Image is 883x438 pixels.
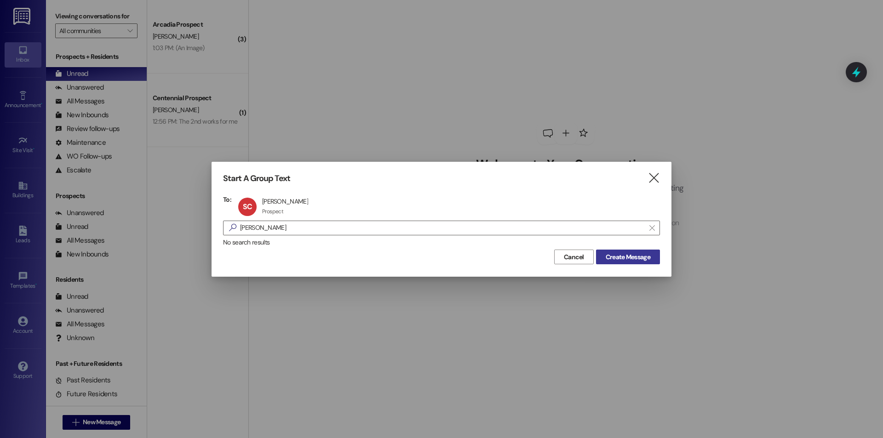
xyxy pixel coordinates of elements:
[648,173,660,183] i: 
[649,224,654,232] i: 
[262,197,308,205] div: [PERSON_NAME]
[645,221,659,235] button: Clear text
[554,250,594,264] button: Cancel
[606,252,650,262] span: Create Message
[564,252,584,262] span: Cancel
[223,195,231,204] h3: To:
[225,223,240,233] i: 
[262,208,283,215] div: Prospect
[243,202,252,211] span: SC
[223,173,290,184] h3: Start A Group Text
[223,238,660,247] div: No search results
[596,250,660,264] button: Create Message
[240,222,645,234] input: Search for any contact or apartment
